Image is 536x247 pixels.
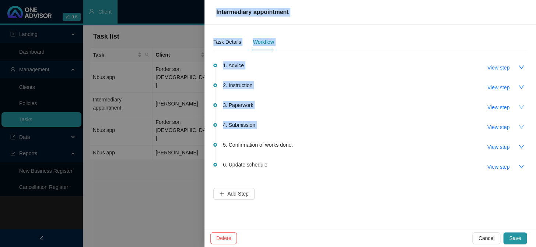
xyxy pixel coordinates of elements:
[481,82,515,93] button: View step
[487,64,509,72] span: View step
[518,64,524,70] span: down
[487,143,509,151] span: View step
[223,101,253,109] span: 3. Paperwork
[487,83,509,92] span: View step
[481,121,515,133] button: View step
[472,232,500,244] button: Cancel
[518,124,524,130] span: down
[223,161,267,169] span: 6. Update schedule
[518,104,524,110] span: down
[223,81,252,89] span: 2. Instruction
[219,191,224,196] span: plus
[253,38,274,46] div: Workflow
[213,188,255,200] button: Add Step
[481,101,515,113] button: View step
[487,123,509,131] span: View step
[503,232,527,244] button: Save
[210,232,237,244] button: Delete
[216,9,288,15] span: Intermediary appointment
[481,62,515,74] button: View step
[223,141,293,149] span: 5. Confirmation of works done.
[478,234,494,242] span: Cancel
[518,144,524,150] span: down
[216,234,231,242] span: Delete
[481,141,515,153] button: View step
[213,38,241,46] div: Task Details
[487,163,509,171] span: View step
[518,84,524,90] span: down
[481,161,515,173] button: View step
[223,61,244,69] span: 1. Advice
[509,234,521,242] span: Save
[223,121,255,129] span: 4. Submission
[487,103,509,111] span: View step
[518,164,524,169] span: down
[227,190,249,198] span: Add Step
